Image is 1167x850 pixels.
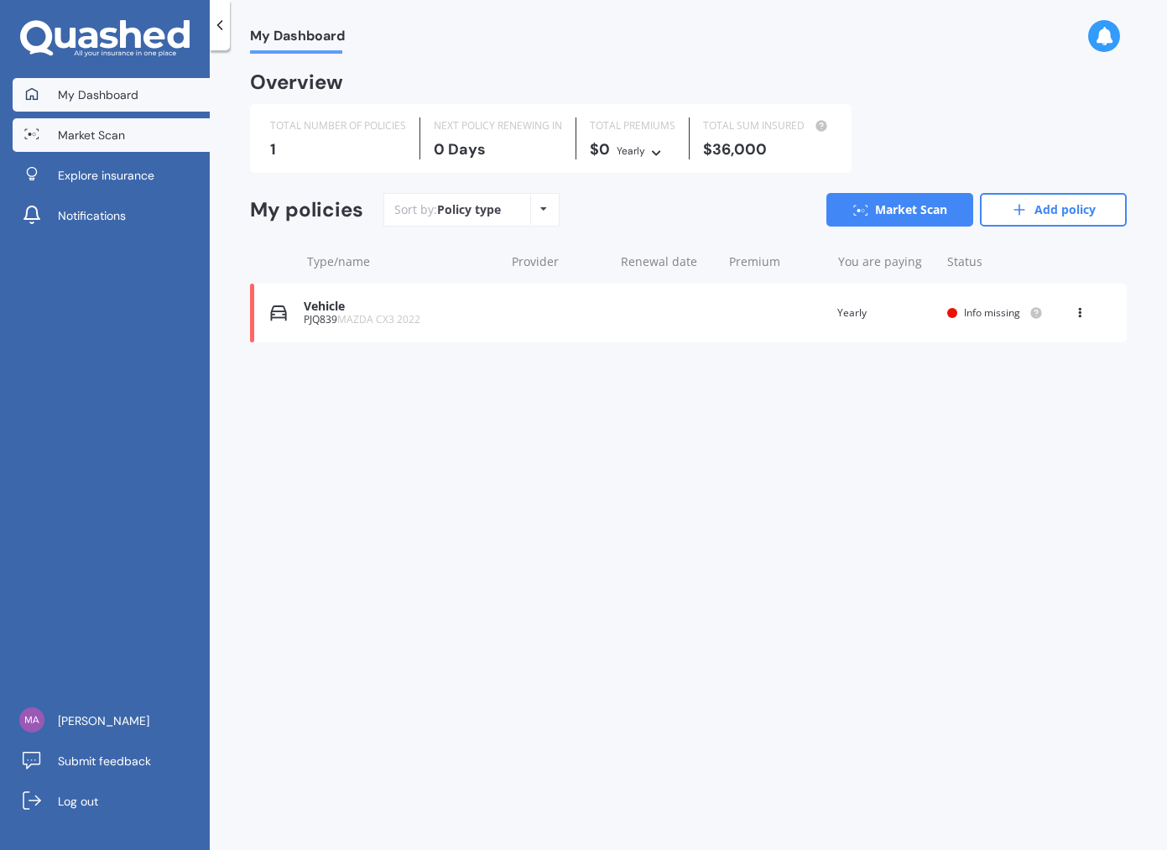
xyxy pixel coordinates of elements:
img: Vehicle [270,305,287,321]
div: Status [947,253,1043,270]
div: $36,000 [703,141,831,158]
div: TOTAL NUMBER OF POLICIES [270,117,406,134]
span: Notifications [58,207,126,224]
a: [PERSON_NAME] [13,704,210,738]
img: 325d5bef421b15f5e8bac9bdc787a913 [19,707,44,733]
a: Log out [13,785,210,818]
a: Explore insurance [13,159,210,192]
div: 1 [270,141,406,158]
a: My Dashboard [13,78,210,112]
span: My Dashboard [250,28,345,50]
span: Submit feedback [58,753,151,769]
a: Add policy [980,193,1127,227]
div: TOTAL SUM INSURED [703,117,831,134]
div: TOTAL PREMIUMS [590,117,675,134]
span: Market Scan [58,127,125,143]
div: You are paying [838,253,934,270]
div: Yearly [837,305,933,321]
div: My policies [250,198,363,222]
a: Notifications [13,199,210,232]
span: Explore insurance [58,167,154,184]
div: PJQ839 [304,314,496,326]
a: Market Scan [826,193,973,227]
div: Renewal date [621,253,716,270]
div: Sort by: [394,201,501,218]
a: Market Scan [13,118,210,152]
div: Policy type [437,201,501,218]
div: Yearly [617,143,645,159]
span: MAZDA CX3 2022 [337,312,420,326]
span: [PERSON_NAME] [58,712,149,729]
div: Type/name [307,253,498,270]
div: Vehicle [304,300,496,314]
div: Premium [729,253,825,270]
span: My Dashboard [58,86,138,103]
div: Overview [250,74,343,91]
div: $0 [590,141,675,159]
a: Submit feedback [13,744,210,778]
div: Provider [512,253,607,270]
div: 0 Days [434,141,562,158]
span: Log out [58,793,98,810]
span: Info missing [964,305,1020,320]
div: NEXT POLICY RENEWING IN [434,117,562,134]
